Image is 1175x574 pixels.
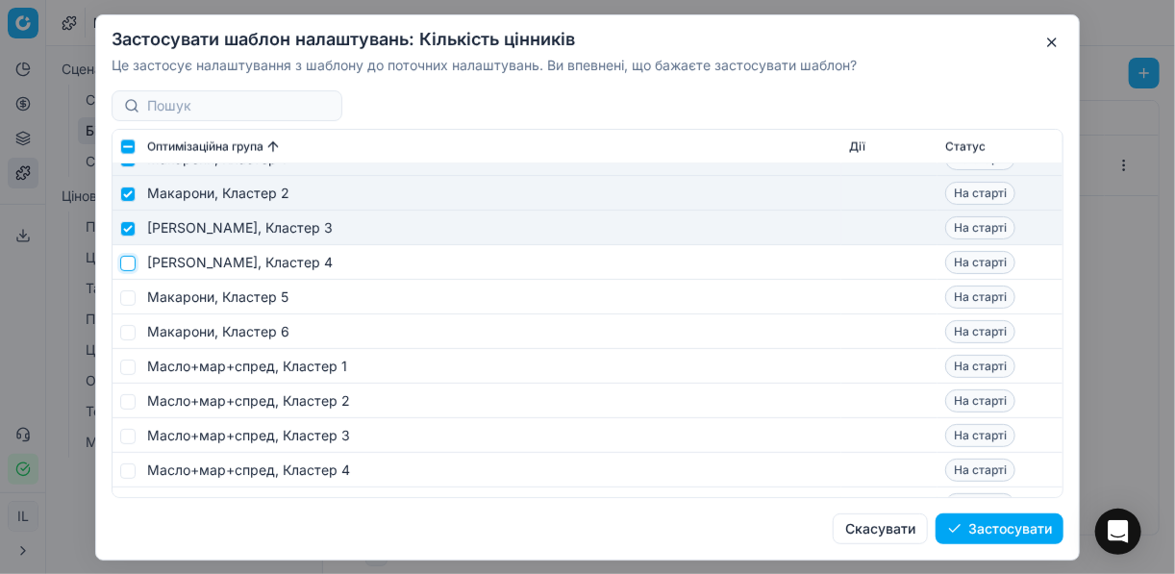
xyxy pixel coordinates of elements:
div: [PERSON_NAME], Кластер 4 [147,252,834,271]
span: На старті [945,388,1015,412]
button: Скасувати [833,513,928,544]
span: Оптимізаційна група [147,138,263,154]
div: Макарони, Кластер 6 [147,321,834,340]
div: [PERSON_NAME], Кластер 3 [147,217,834,237]
span: На старті [945,146,1015,169]
span: На старті [945,285,1015,308]
div: Масло+мар+спред, Кластер 1 [147,356,834,375]
div: Макарони, Кластер 5 [147,287,834,306]
div: Макарони, Кластер 2 [147,183,834,202]
div: Масло+мар+спред, Кластер 2 [147,390,834,410]
div: Масло+мар+спред, Кластер 3 [147,425,834,444]
span: Дії [849,138,865,154]
span: На старті [945,492,1015,515]
span: На старті [945,215,1015,238]
button: Застосувати [936,513,1063,544]
span: На старті [945,354,1015,377]
div: Макарони, Кластер 1 [147,148,834,167]
span: На старті [945,319,1015,342]
button: Sorted by Оптимізаційна група ascending [263,137,283,156]
span: Статус [945,138,986,154]
span: На старті [945,181,1015,204]
span: На старті [945,458,1015,481]
input: Пошук [147,96,330,115]
div: Масло+мар+спред, Кластер 4 [147,460,834,479]
span: На старті [945,423,1015,446]
p: Це застосує налаштування з шаблону до поточних налаштувань. Ви впевнені, що бажаєте застосувати ш... [112,56,1063,75]
h2: Застосувати шаблон налаштувань: Кількість цінників [112,31,1063,48]
div: Масло+мар+спред, Кластер 5 [147,494,834,513]
span: На старті [945,250,1015,273]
